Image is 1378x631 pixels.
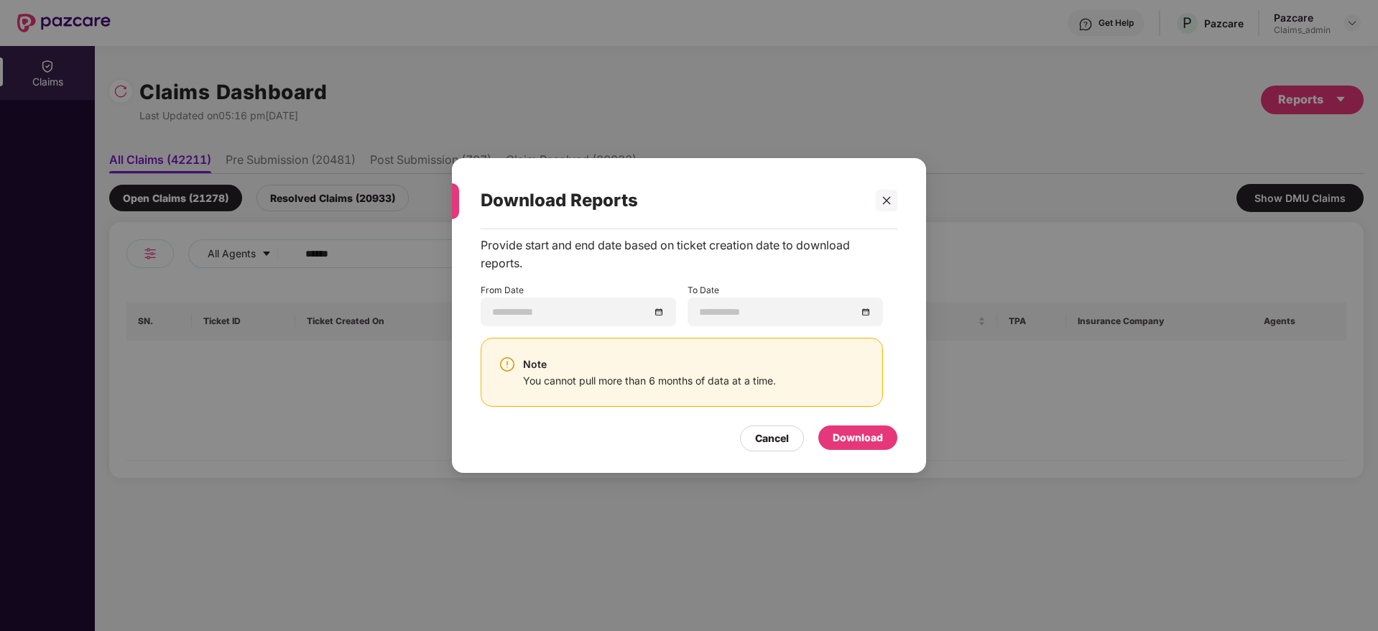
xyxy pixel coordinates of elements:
[755,430,789,446] div: Cancel
[833,430,883,446] div: Download
[481,172,863,229] div: Download Reports
[523,373,776,389] div: You cannot pull more than 6 months of data at a time.
[481,284,676,326] div: From Date
[481,236,883,272] div: Provide start and end date based on ticket creation date to download reports.
[523,356,776,373] div: Note
[882,195,892,206] span: close
[499,356,516,373] img: svg+xml;base64,PHN2ZyBpZD0iV2FybmluZ18tXzI0eDI0IiBkYXRhLW5hbWU9Ildhcm5pbmcgLSAyNHgyNCIgeG1sbnM9Im...
[688,284,883,326] div: To Date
